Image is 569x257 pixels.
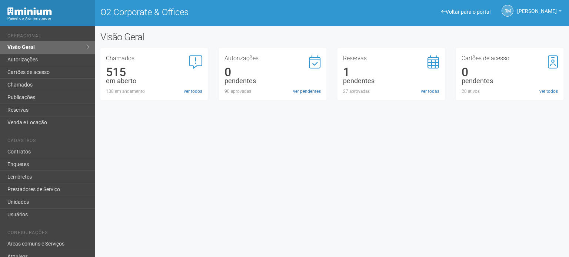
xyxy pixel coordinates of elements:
[100,7,326,17] h1: O2 Corporate & Offices
[224,55,321,61] h3: Autorizações
[462,55,558,61] h3: Cartões de acesso
[184,88,202,95] a: ver todos
[100,31,287,43] h2: Visão Geral
[462,88,558,95] div: 20 ativos
[462,69,558,75] div: 0
[343,88,439,95] div: 27 aprovadas
[502,5,513,17] a: RM
[106,78,202,84] div: em aberto
[421,88,439,95] a: ver todas
[343,69,439,75] div: 1
[106,55,202,61] h3: Chamados
[517,9,562,15] a: [PERSON_NAME]
[539,88,558,95] a: ver todos
[106,88,202,95] div: 138 em andamento
[7,7,52,15] img: Minium
[441,9,490,15] a: Voltar para o portal
[7,15,89,22] div: Painel do Administrador
[7,138,89,146] li: Cadastros
[224,78,321,84] div: pendentes
[7,33,89,41] li: Operacional
[343,78,439,84] div: pendentes
[224,69,321,75] div: 0
[106,69,202,75] div: 515
[293,88,321,95] a: ver pendentes
[462,78,558,84] div: pendentes
[517,1,557,14] span: Rogério Machado
[343,55,439,61] h3: Reservas
[224,88,321,95] div: 90 aprovadas
[7,230,89,238] li: Configurações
